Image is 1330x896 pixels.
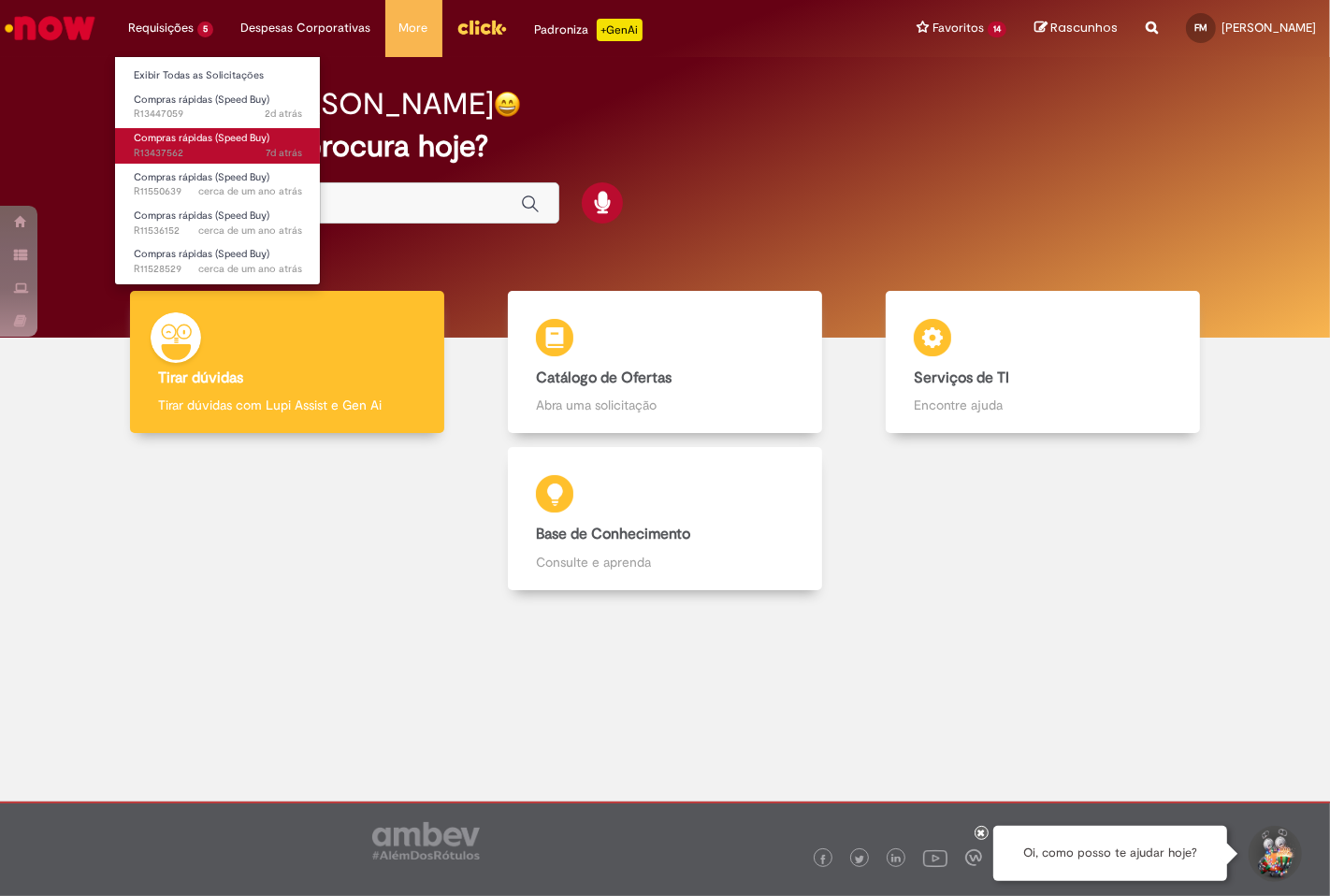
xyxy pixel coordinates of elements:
span: Favoritos [932,19,984,37]
a: Base de Conhecimento Consulte e aprenda [98,447,1232,590]
time: 21/08/2025 16:52:51 [266,146,302,160]
span: cerca de um ano atrás [198,262,302,276]
a: Aberto R11550639 : Compras rápidas (Speed Buy) [115,167,321,202]
a: Aberto R11536152 : Compras rápidas (Speed Buy) [115,206,321,240]
img: ServiceNow [2,9,98,47]
a: Tirar dúvidas Tirar dúvidas com Lupi Assist e Gen Ai [98,291,476,434]
img: logo_footer_workplace.png [965,849,982,866]
b: Catálogo de Ofertas [536,369,672,387]
span: Compras rápidas (Speed Buy) [134,247,269,261]
span: 14 [988,22,1006,37]
a: Serviços de TI Encontre ajuda [854,291,1232,434]
span: cerca de um ano atrás [198,224,302,238]
img: logo_footer_ambev_rotulo_gray.png [372,822,480,860]
p: +GenAi [597,19,643,41]
p: Tirar dúvidas com Lupi Assist e Gen Ai [158,396,415,414]
span: Compras rápidas (Speed Buy) [134,93,269,107]
span: R13447059 [134,107,302,122]
span: R11550639 [134,184,302,199]
time: 22/05/2024 10:02:34 [198,224,302,238]
span: Despesas Corporativas [241,19,371,37]
b: Tirar dúvidas [158,369,243,387]
span: Compras rápidas (Speed Buy) [134,131,269,145]
span: Requisições [128,19,194,37]
a: Rascunhos [1034,20,1118,37]
a: Aberto R11528529 : Compras rápidas (Speed Buy) [115,244,321,279]
span: R13437562 [134,146,302,161]
img: logo_footer_facebook.png [818,855,828,864]
span: cerca de um ano atrás [198,184,302,198]
span: FM [1194,22,1207,34]
button: Iniciar Conversa de Suporte [1246,826,1302,882]
span: Compras rápidas (Speed Buy) [134,170,269,184]
img: click_logo_yellow_360x200.png [456,13,507,41]
img: happy-face.png [494,91,521,118]
p: Consulte e aprenda [536,553,793,571]
time: 27/05/2024 10:26:36 [198,184,302,198]
a: Exibir Todas as Solicitações [115,65,321,86]
div: Padroniza [535,19,643,41]
img: logo_footer_twitter.png [855,855,864,864]
time: 26/08/2025 09:40:35 [265,107,302,121]
ul: Requisições [114,56,321,285]
a: Aberto R13437562 : Compras rápidas (Speed Buy) [115,128,321,163]
span: Rascunhos [1050,19,1118,36]
a: Catálogo de Ofertas Abra uma solicitação [476,291,854,434]
span: 2d atrás [265,107,302,121]
img: logo_footer_linkedin.png [891,854,901,865]
span: 7d atrás [266,146,302,160]
span: [PERSON_NAME] [1222,20,1316,36]
h2: O que você procura hoje? [136,130,1194,163]
b: Base de Conhecimento [536,525,690,543]
img: logo_footer_youtube.png [923,845,947,870]
time: 20/05/2024 13:52:43 [198,262,302,276]
a: Aberto R13447059 : Compras rápidas (Speed Buy) [115,90,321,124]
span: R11528529 [134,262,302,277]
b: Serviços de TI [914,369,1009,387]
span: R11536152 [134,224,302,238]
span: Compras rápidas (Speed Buy) [134,209,269,223]
span: 5 [197,22,213,37]
div: Oi, como posso te ajudar hoje? [993,826,1227,881]
p: Encontre ajuda [914,396,1171,414]
span: More [399,19,428,37]
p: Abra uma solicitação [536,396,793,414]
